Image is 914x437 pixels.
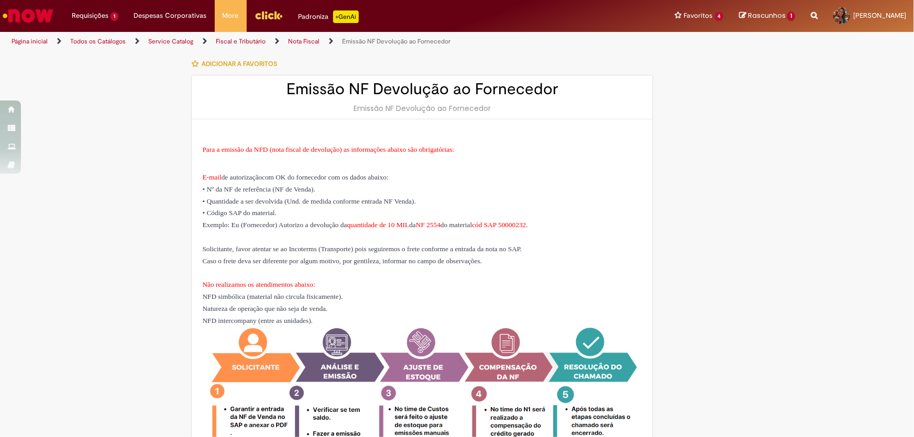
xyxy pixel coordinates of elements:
span: Requisições [72,10,108,21]
span: • Nº da NF de referência (NF de Venda) [202,185,315,193]
span: . [311,317,313,324]
span: de autorização [222,173,389,181]
span: Favoritos [684,10,713,21]
span: More [223,10,239,21]
span: 1 [111,12,118,21]
span: NF 2554 [416,221,441,229]
span: E-mail [202,173,221,181]
span: 1 [787,12,795,21]
a: Página inicial [12,37,48,46]
span: Rascunhos [748,10,786,20]
span: com OK do fornecedor com os dados abaixo: [262,173,389,181]
span: . [314,185,315,193]
a: Nota Fiscal [288,37,320,46]
span: Não realizamos os atendimentos abaixo: [202,281,315,288]
span: . [341,293,343,300]
a: Emissão NF Devolução ao Fornecedor [342,37,450,46]
span: Despesas Corporativas [134,10,207,21]
a: Rascunhos [739,11,795,21]
img: click_logo_yellow_360x200.png [255,7,283,23]
span: quantidade de 10 MIL [347,221,410,229]
span: Solicitante, favor atentar se ao Incoterms (Transporte) pois seguiremos o frete conforme a entrad... [202,245,522,265]
span: • Código SAP do material. [202,209,277,217]
span: [PERSON_NAME] [853,11,906,20]
a: Todos os Catálogos [70,37,126,46]
span: NFD intercompany (entre as unidades) [202,317,311,324]
span: . [414,197,416,205]
div: Emissão NF Devolução ao Fornecedor [202,103,642,114]
button: Adicionar a Favoritos [191,53,283,75]
span: • Quantidade a ser devolvida (Und. de medida conforme entrada NF Venda) [202,197,415,205]
h2: Emissão NF Devolução ao Fornecedor [202,81,642,98]
p: +GenAi [333,10,359,23]
img: ServiceNow [1,5,55,26]
span: Adicionar a Favoritos [202,60,277,68]
span: cód SAP 50000232 [472,221,526,229]
span: Para a emissão da NFD (nota fiscal de devolução) as informações abaixo são obrigatórias: [202,145,454,153]
span: Exemplo: Eu (Fornecedor) Autorizo a devolução da da do material . [202,221,527,229]
span: Natureza de operação que não seja de venda. [202,305,327,312]
span: 4 [715,12,724,21]
div: Padroniza [299,10,359,23]
ul: Trilhas de página [8,32,601,51]
a: Fiscal e Tributário [216,37,266,46]
a: Service Catalog [148,37,193,46]
span: NFD simbólica (material não circula fisicamente) [202,293,343,300]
